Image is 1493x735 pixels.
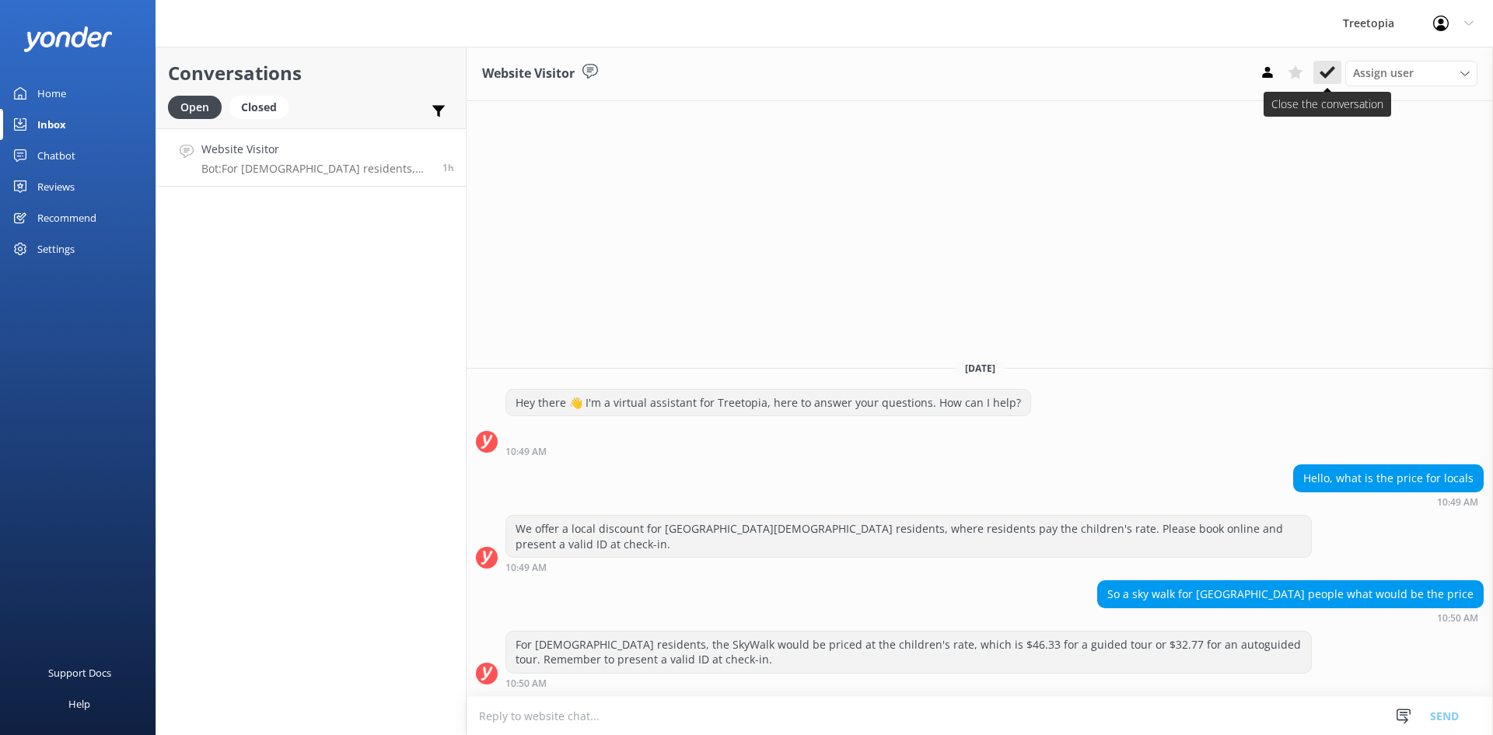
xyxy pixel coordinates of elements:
div: Reviews [37,171,75,202]
h4: Website Visitor [201,141,431,158]
span: Assign user [1353,65,1414,82]
p: Bot: For [DEMOGRAPHIC_DATA] residents, the SkyWalk would be priced at the children's rate, which ... [201,162,431,176]
div: Chatbot [37,140,75,171]
div: So a sky walk for [GEOGRAPHIC_DATA] people what would be the price [1098,581,1483,607]
img: yonder-white-logo.png [23,26,113,52]
div: Hey there 👋 I'm a virtual assistant for Treetopia, here to answer your questions. How can I help? [506,390,1030,416]
div: Open [168,96,222,119]
span: [DATE] [956,362,1005,375]
a: Open [168,98,229,115]
strong: 10:49 AM [505,447,547,457]
div: Aug 29 2025 10:49am (UTC -06:00) America/Mexico_City [505,446,1031,457]
strong: 10:49 AM [505,563,547,572]
div: Aug 29 2025 10:49am (UTC -06:00) America/Mexico_City [1293,496,1484,507]
div: Hello, what is the price for locals [1294,465,1483,492]
div: Aug 29 2025 10:50am (UTC -06:00) America/Mexico_City [1097,612,1484,623]
div: Aug 29 2025 10:49am (UTC -06:00) America/Mexico_City [505,562,1312,572]
h3: Website Visitor [482,64,575,84]
h2: Conversations [168,58,454,88]
div: Recommend [37,202,96,233]
strong: 10:50 AM [1437,614,1478,623]
a: Closed [229,98,296,115]
strong: 10:50 AM [505,679,547,688]
span: Aug 29 2025 10:50am (UTC -06:00) America/Mexico_City [442,161,454,174]
div: Aug 29 2025 10:50am (UTC -06:00) America/Mexico_City [505,677,1312,688]
div: Home [37,78,66,109]
a: Website VisitorBot:For [DEMOGRAPHIC_DATA] residents, the SkyWalk would be priced at the children'... [156,128,466,187]
div: Closed [229,96,288,119]
strong: 10:49 AM [1437,498,1478,507]
div: Inbox [37,109,66,140]
div: Assign User [1345,61,1477,86]
div: Settings [37,233,75,264]
div: For [DEMOGRAPHIC_DATA] residents, the SkyWalk would be priced at the children's rate, which is $4... [506,632,1311,673]
div: Support Docs [48,657,111,688]
div: We offer a local discount for [GEOGRAPHIC_DATA][DEMOGRAPHIC_DATA] residents, where residents pay ... [506,516,1311,557]
div: Help [68,688,90,719]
